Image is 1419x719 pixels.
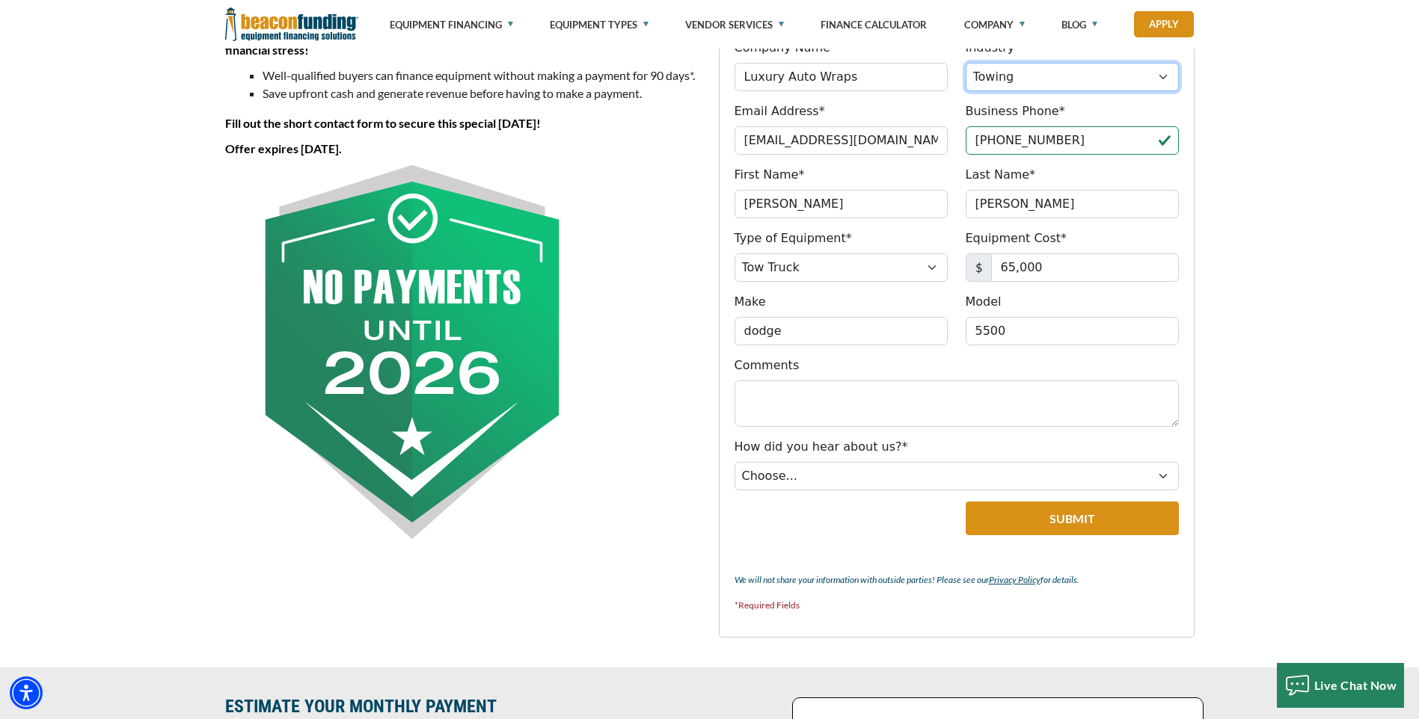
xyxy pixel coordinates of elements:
[1277,663,1405,708] button: Live Chat Now
[735,63,948,91] input: Beacon Funding
[735,166,805,184] label: First Name*
[735,571,1179,589] p: We will not share your information with outside parties! Please see our for details.
[735,229,852,247] label: Type of Equipment*
[966,190,1179,218] input: Doe
[735,293,766,311] label: Make
[966,293,1002,311] label: Model
[735,596,1179,614] p: *Required Fields
[966,253,992,282] span: $
[1134,11,1194,37] a: Apply
[263,84,701,102] li: Save upfront cash and generate revenue before having to make a payment.
[966,502,1179,535] button: Submit
[735,357,800,374] label: Comments
[263,67,701,84] li: Well-qualified buyers can finance equipment without making a payment for 90 days*.
[735,438,908,456] label: How did you hear about us?*
[225,116,541,130] strong: Fill out the short contact form to secure this special [DATE]!
[735,502,916,548] iframe: reCAPTCHA
[966,229,1067,247] label: Equipment Cost*
[989,574,1041,585] a: Privacy Policy
[10,676,43,709] div: Accessibility Menu
[966,102,1065,120] label: Business Phone*
[991,253,1179,282] input: 50,000
[225,165,599,539] img: No Payments Until 2026
[225,141,342,155] strong: Offer expires [DATE].
[966,166,1036,184] label: Last Name*
[735,190,948,218] input: John
[735,102,825,120] label: Email Address*
[966,126,1179,155] input: (555) 555-5555
[225,697,783,715] p: ESTIMATE YOUR MONTHLY PAYMENT
[1314,678,1397,692] span: Live Chat Now
[735,126,948,155] input: jdoe@gmail.com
